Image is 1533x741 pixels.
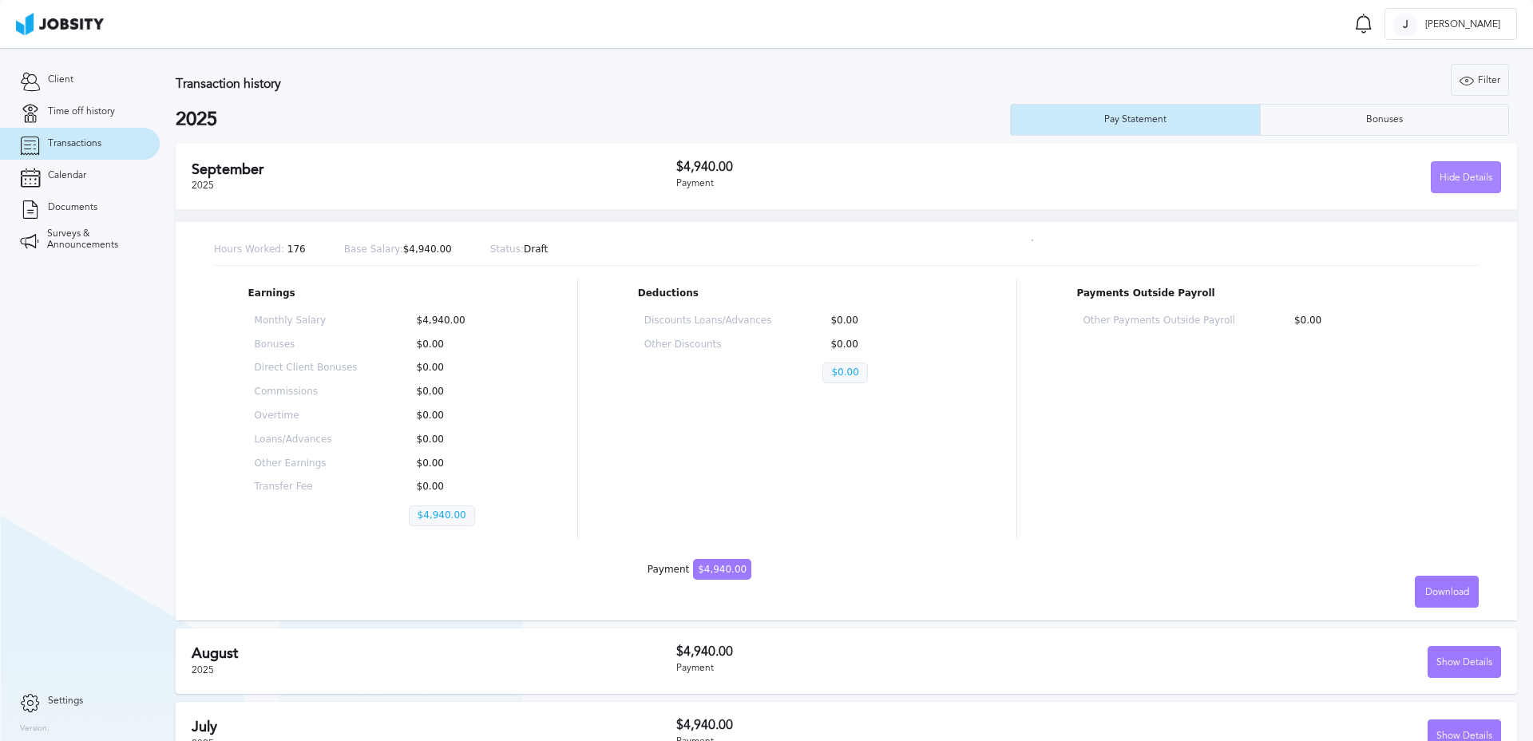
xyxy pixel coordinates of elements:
[409,410,512,422] p: $0.00
[1451,64,1509,96] button: Filter
[409,481,512,493] p: $0.00
[822,339,950,351] p: $0.00
[255,386,358,398] p: Commissions
[1431,161,1501,193] button: Hide Details
[214,244,284,255] span: Hours Worked:
[490,244,549,256] p: Draft
[344,244,452,256] p: $4,940.00
[1428,647,1500,679] div: Show Details
[1358,114,1411,125] div: Bonuses
[409,386,512,398] p: $0.00
[644,315,772,327] p: Discounts Loans/Advances
[248,288,518,299] p: Earnings
[48,202,97,213] span: Documents
[409,363,512,374] p: $0.00
[48,106,115,117] span: Time off history
[1286,315,1438,327] p: $0.00
[255,458,358,470] p: Other Earnings
[409,434,512,446] p: $0.00
[1096,114,1175,125] div: Pay Statement
[1432,162,1500,194] div: Hide Details
[47,228,140,251] span: Surveys & Announcements
[1384,8,1517,40] button: J[PERSON_NAME]
[192,664,214,676] span: 2025
[48,74,73,85] span: Client
[48,695,83,707] span: Settings
[822,363,867,383] p: $0.00
[255,339,358,351] p: Bonuses
[409,505,475,526] p: $4,940.00
[676,644,1089,659] h3: $4,940.00
[1452,65,1508,97] div: Filter
[644,339,772,351] p: Other Discounts
[648,565,751,576] div: Payment
[409,315,512,327] p: $4,940.00
[20,724,50,734] label: Version:
[822,315,950,327] p: $0.00
[255,363,358,374] p: Direct Client Bonuses
[1076,288,1444,299] p: Payments Outside Payroll
[214,244,306,256] p: 176
[192,161,676,178] h2: September
[192,180,214,191] span: 2025
[255,315,358,327] p: Monthly Salary
[255,434,358,446] p: Loans/Advances
[255,481,358,493] p: Transfer Fee
[1393,13,1417,37] div: J
[255,410,358,422] p: Overtime
[1260,104,1510,136] button: Bonuses
[409,339,512,351] p: $0.00
[676,663,1089,674] div: Payment
[676,178,1089,189] div: Payment
[48,138,101,149] span: Transactions
[490,244,524,255] span: Status:
[176,77,905,91] h3: Transaction history
[1425,587,1469,598] span: Download
[676,718,1089,732] h3: $4,940.00
[344,244,403,255] span: Base Salary:
[676,160,1089,174] h3: $4,940.00
[1010,104,1260,136] button: Pay Statement
[409,458,512,470] p: $0.00
[16,13,104,35] img: ab4bad089aa723f57921c736e9817d99.png
[48,170,86,181] span: Calendar
[1415,576,1479,608] button: Download
[1083,315,1234,327] p: Other Payments Outside Payroll
[1428,646,1501,678] button: Show Details
[192,645,676,662] h2: August
[693,559,751,580] span: $4,940.00
[176,109,1010,131] h2: 2025
[1417,19,1508,30] span: [PERSON_NAME]
[638,288,957,299] p: Deductions
[192,719,676,735] h2: July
